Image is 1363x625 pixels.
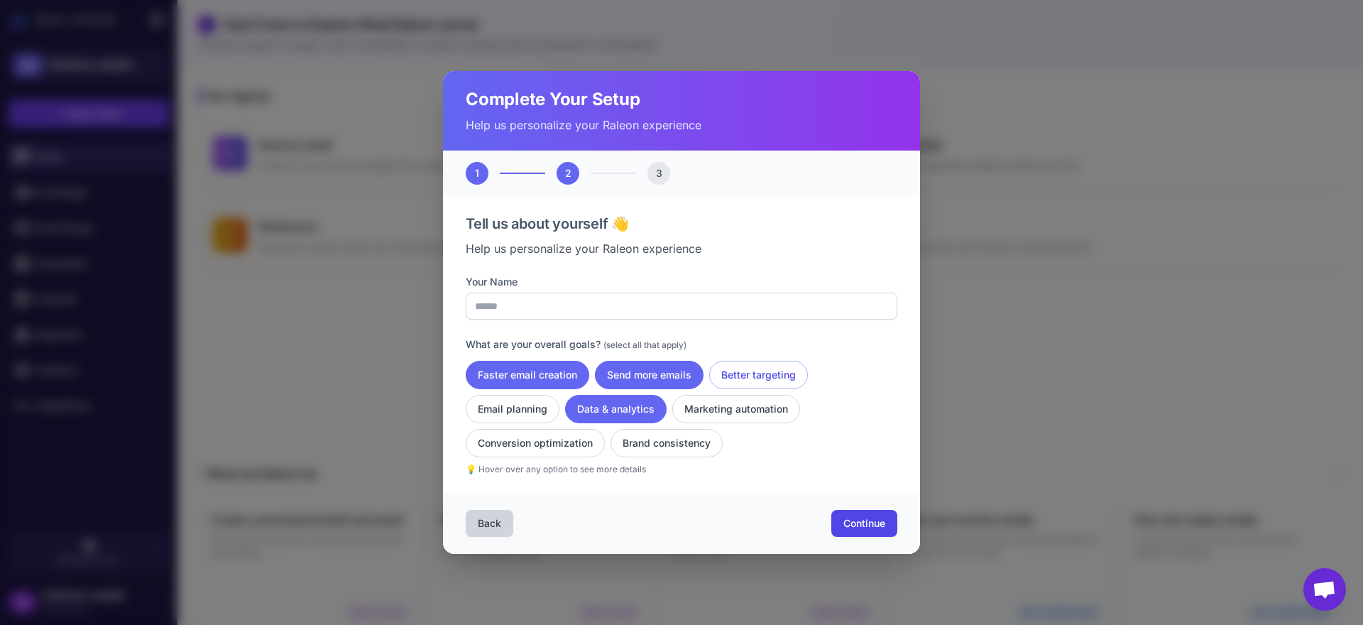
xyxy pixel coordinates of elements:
[831,510,897,537] button: Continue
[672,395,800,423] button: Marketing automation
[466,395,559,423] button: Email planning
[466,274,897,290] label: Your Name
[466,463,897,476] p: 💡 Hover over any option to see more details
[466,162,488,185] div: 1
[557,162,579,185] div: 2
[466,338,601,350] span: What are your overall goals?
[709,361,808,389] button: Better targeting
[466,510,513,537] button: Back
[466,116,897,134] p: Help us personalize your Raleon experience
[466,213,897,234] h3: Tell us about yourself 👋
[595,361,704,389] button: Send more emails
[603,339,686,350] span: (select all that apply)
[1303,568,1346,611] div: Open chat
[565,395,667,423] button: Data & analytics
[466,429,605,457] button: Conversion optimization
[611,429,723,457] button: Brand consistency
[466,361,589,389] button: Faster email creation
[466,88,897,111] h2: Complete Your Setup
[843,516,885,531] span: Continue
[647,162,670,185] div: 3
[466,240,897,257] p: Help us personalize your Raleon experience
